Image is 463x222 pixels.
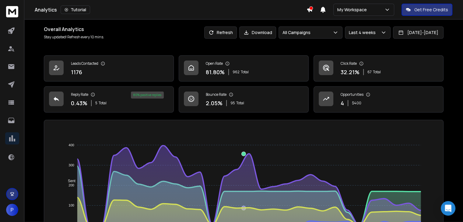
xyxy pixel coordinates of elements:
tspan: 100 [68,203,74,207]
button: Get Free Credits [402,4,452,16]
h1: Overall Analytics [44,26,104,33]
a: Bounce Rate2.05%95Total [179,86,309,113]
div: 80 % positive replies [131,92,164,99]
p: Bounce Rate [206,92,226,97]
p: My Workspace [337,7,369,13]
p: 2.05 % [206,99,223,107]
p: Reply Rate [71,92,88,97]
span: 962 [233,70,240,75]
p: 81.80 % [206,68,225,76]
tspan: 400 [68,143,74,147]
p: Click Rate [341,61,357,66]
button: P [6,204,18,216]
a: Leads Contacted1176 [44,55,174,82]
div: Analytics [35,5,307,14]
p: Get Free Credits [414,7,448,13]
p: 1176 [71,68,82,76]
p: All Campaigns [282,29,313,36]
a: Opportunities4$400 [314,86,444,113]
span: Total [99,101,107,106]
span: Total [373,70,381,75]
div: Open Intercom Messenger [441,201,455,216]
p: Last 4 weeks [349,29,378,36]
button: [DATE]-[DATE] [393,26,444,39]
a: Open Rate81.80%962Total [179,55,309,82]
a: Click Rate32.21%67Total [314,55,444,82]
span: 95 [230,101,235,106]
p: Opportunities [341,92,363,97]
tspan: 300 [68,163,74,167]
p: Download [252,29,272,36]
p: 0.43 % [71,99,87,107]
p: 4 [341,99,344,107]
span: Total [241,70,249,75]
p: Stay updated! Refresh every 10 mins. [44,35,104,40]
a: Reply Rate0.43%5Total80% positive replies [44,86,174,113]
span: 5 [95,101,97,106]
p: $ 400 [352,101,361,106]
p: Leads Contacted [71,61,98,66]
tspan: 200 [68,183,74,187]
span: Sent [63,179,75,183]
p: Refresh [217,29,233,36]
p: 32.21 % [341,68,360,76]
span: Total [236,101,244,106]
button: Refresh [204,26,237,39]
button: Download [239,26,276,39]
p: Open Rate [206,61,223,66]
span: 67 [367,70,372,75]
button: Tutorial [61,5,90,14]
